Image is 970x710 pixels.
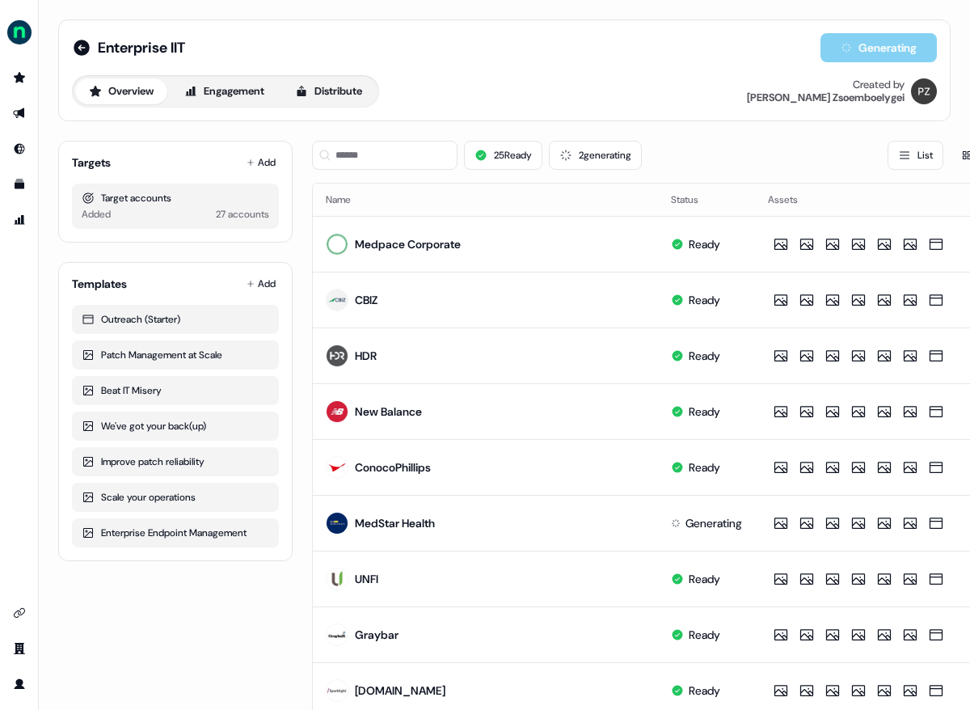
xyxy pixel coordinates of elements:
[82,190,269,206] div: Target accounts
[689,404,720,420] div: Ready
[355,292,377,308] div: CBIZ
[355,683,445,699] div: [DOMAIN_NAME]
[355,627,399,643] div: Graybar
[671,185,718,214] button: Status
[355,459,431,475] div: ConocoPhillips
[549,141,642,170] button: 2generating
[82,418,269,434] div: We've got your back(up)
[355,515,435,531] div: MedStar Health
[82,311,269,328] div: Outreach (Starter)
[216,206,269,222] div: 27 accounts
[82,382,269,399] div: Beat IT Misery
[689,348,720,364] div: Ready
[75,78,167,104] button: Overview
[243,273,279,295] button: Add
[689,627,720,643] div: Ready
[689,571,720,587] div: Ready
[82,525,269,541] div: Enterprise Endpoint Management
[355,404,422,420] div: New Balance
[747,91,905,104] div: [PERSON_NAME] Zsoemboelygei
[243,151,279,174] button: Add
[6,207,32,233] a: Go to attribution
[6,136,32,162] a: Go to Inbound
[755,184,962,216] th: Assets
[689,292,720,308] div: Ready
[82,206,111,222] div: Added
[689,459,720,475] div: Ready
[911,78,937,104] img: Petra
[853,78,905,91] div: Created by
[689,236,720,252] div: Ready
[6,171,32,197] a: Go to templates
[82,454,269,470] div: Improve patch reliability
[689,683,720,699] div: Ready
[6,100,32,126] a: Go to outbound experience
[6,636,32,661] a: Go to team
[6,65,32,91] a: Go to prospects
[685,515,742,531] div: Generating
[98,38,185,57] span: Enterprise IIT
[82,347,269,363] div: Patch Management at Scale
[6,600,32,626] a: Go to integrations
[72,154,111,171] div: Targets
[355,571,378,587] div: UNFI
[72,276,127,292] div: Templates
[355,348,377,364] div: HDR
[355,236,461,252] div: Medpace Corporate
[171,78,278,104] button: Engagement
[888,141,943,170] button: List
[326,185,370,214] button: Name
[6,671,32,697] a: Go to profile
[281,78,376,104] button: Distribute
[82,489,269,505] div: Scale your operations
[464,141,542,170] button: 25Ready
